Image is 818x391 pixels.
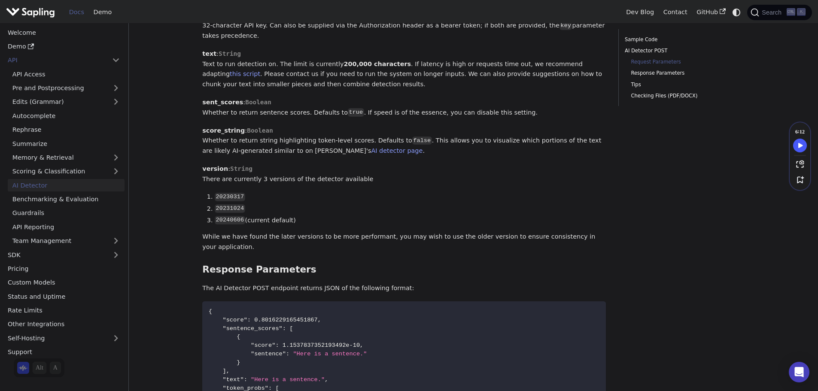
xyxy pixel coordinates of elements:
[625,36,741,44] a: Sample Code
[8,109,125,122] a: Autocomplete
[202,126,606,156] p: : Whether to return string highlighting token-level scores. Defaults to . This allows you to visu...
[412,136,432,145] code: false
[8,124,125,136] a: Rephrase
[3,332,125,344] a: Self-Hosting
[8,193,125,206] a: Benchmarking & Evaluation
[371,147,423,154] a: AI detector page
[245,99,271,106] span: Boolean
[215,216,245,224] code: 20240606
[8,82,125,94] a: Pre and Postprocessing
[8,235,125,247] a: Team Management
[202,165,228,172] strong: version
[8,221,125,233] a: API Reporting
[222,376,243,383] span: "text"
[8,207,125,219] a: Guardrails
[237,333,240,340] span: {
[247,127,273,134] span: Boolean
[3,40,125,53] a: Demo
[318,317,321,323] span: ,
[747,5,812,20] button: Search (Ctrl+K)
[202,49,606,90] p: : Text to run detection on. The limit is currently . If latency is high or requests time out, we ...
[631,69,738,77] a: Response Parameters
[215,215,606,226] li: (current default)
[3,263,125,275] a: Pricing
[215,193,245,201] code: 20230317
[8,165,125,178] a: Scoring & Classification
[6,6,55,18] img: Sapling.ai
[625,47,741,55] a: AI Detector POST
[215,204,245,213] code: 20231024
[3,304,125,317] a: Rate Limits
[226,368,230,374] span: ,
[344,61,411,67] strong: 200,000 characters
[283,342,360,349] span: 1.1537837352193492e-10
[202,283,606,294] p: The AI Detector POST endpoint returns JSON of the following format:
[348,108,364,117] code: true
[244,376,247,383] span: :
[8,179,125,191] a: AI Detector
[251,376,325,383] span: "Here is a sentence."
[797,8,806,16] kbd: K
[631,92,738,100] a: Checking Files (PDF/DOCX)
[3,290,125,303] a: Status and Uptime
[730,6,743,18] button: Switch between dark and light mode (currently system mode)
[8,96,125,108] a: Edits (Grammar)
[230,70,260,77] a: this script
[286,351,289,357] span: :
[222,368,226,374] span: ]
[219,50,241,57] span: String
[107,249,125,261] button: Expand sidebar category 'SDK'
[789,362,809,382] div: Open Intercom Messenger
[202,264,606,276] h3: Response Parameters
[293,351,367,357] span: "Here is a sentence."
[3,346,125,358] a: Support
[89,6,116,19] a: Demo
[631,81,738,89] a: Tips
[3,54,107,67] a: API
[3,26,125,39] a: Welcome
[202,99,243,106] strong: sent_scores
[251,342,275,349] span: "score"
[230,165,252,172] span: String
[247,317,251,323] span: :
[237,359,240,366] span: }
[222,325,282,332] span: "sentence_scores"
[202,164,606,185] p: : There are currently 3 versions of the detector available
[222,317,247,323] span: "score"
[659,6,692,19] a: Contact
[621,6,658,19] a: Dev Blog
[759,9,787,16] span: Search
[107,54,125,67] button: Collapse sidebar category 'API'
[8,152,125,164] a: Memory & Retrieval
[202,11,606,41] p: : 32-character API key. Can also be supplied via the Authorization header as a bearer token; if b...
[202,127,245,134] strong: score_string
[8,68,125,80] a: API Access
[3,276,125,289] a: Custom Models
[64,6,89,19] a: Docs
[560,21,572,30] code: key
[692,6,730,19] a: GitHub
[631,58,738,66] a: Request Parameters
[360,342,363,349] span: ,
[3,318,125,330] a: Other Integrations
[202,232,606,252] p: While we have found the later versions to be more performant, you may wish to use the older versi...
[283,325,286,332] span: :
[202,97,606,118] p: : Whether to return sentence scores. Defaults to . If speed is of the essence, you can disable th...
[251,351,286,357] span: "sentence"
[6,6,58,18] a: Sapling.ai
[8,137,125,150] a: Summarize
[254,317,318,323] span: 0.8016229165451867
[289,325,293,332] span: [
[275,342,279,349] span: :
[209,308,212,315] span: {
[325,376,328,383] span: ,
[202,50,216,57] strong: text
[3,249,107,261] a: SDK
